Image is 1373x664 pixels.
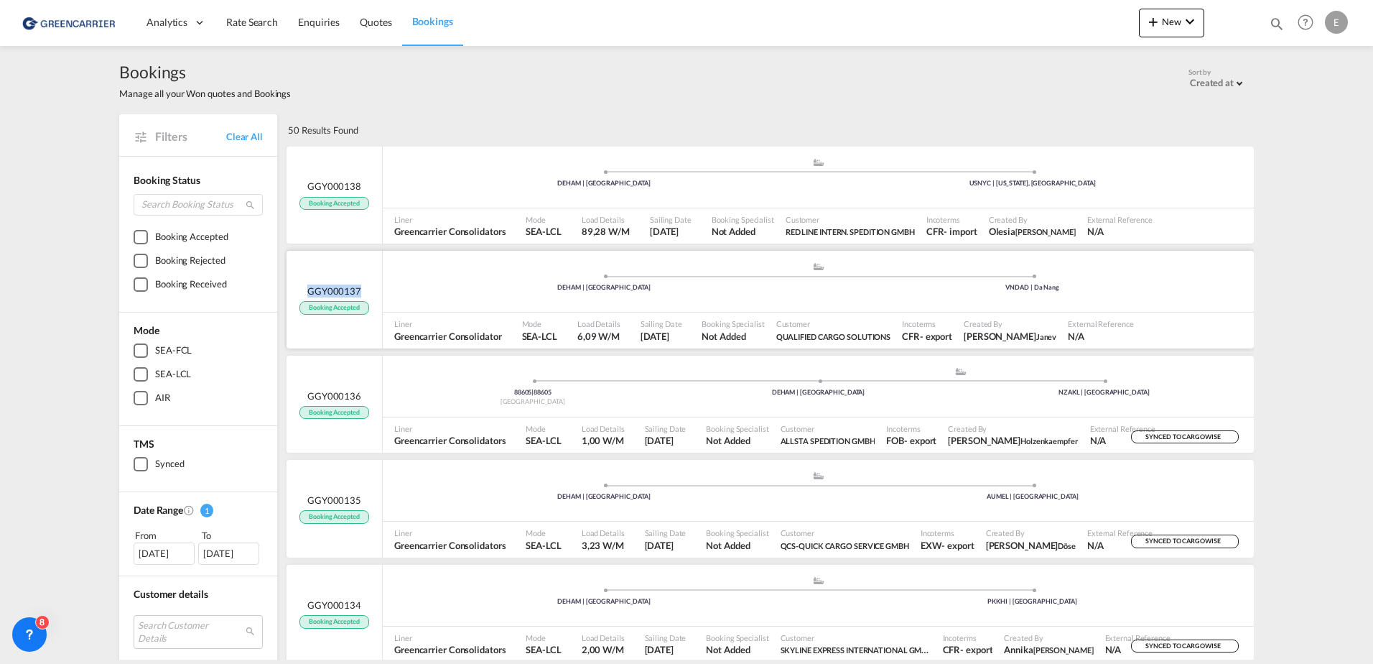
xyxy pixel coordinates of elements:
span: Date Range [134,504,183,516]
div: GGY000134 Booking Accepted assets/icons/custom/ship-fill.svgassets/icons/custom/roll-o-plane.svgP... [287,565,1254,663]
span: N/A [1087,539,1153,552]
div: Created at [1190,77,1234,88]
div: GGY000137 Booking Accepted assets/icons/custom/ship-fill.svgassets/icons/custom/roll-o-plane.svgP... [287,251,1254,349]
span: Felix Döse [986,539,1076,552]
span: SEA-LCL [526,434,561,447]
div: DEHAM | [GEOGRAPHIC_DATA] [390,597,819,607]
div: FOB [886,434,904,447]
span: Döse [1058,541,1076,550]
div: CFR [926,225,944,238]
span: Created By [964,318,1056,329]
span: Customer [781,527,909,538]
span: Customer [781,423,875,434]
div: SYNCED TO CARGOWISE [1131,430,1239,444]
span: Customer details [134,588,208,600]
span: Not Added [706,539,768,552]
md-checkbox: Synced [134,457,263,471]
div: DEHAM | [GEOGRAPHIC_DATA] [390,492,819,502]
div: SEA-LCL [155,367,191,382]
div: AIR [155,391,170,405]
span: Greencarrier Consolidators [394,225,506,238]
span: Booking Specialist [712,214,774,225]
span: 88605 [534,388,551,396]
span: Booking Specialist [702,318,764,329]
input: Search Booking Status [134,194,263,216]
span: Janev [1036,332,1057,341]
span: Incoterms [926,214,977,225]
span: Booking Status [134,174,200,186]
span: Created By [1004,632,1093,643]
span: Booking Accepted [299,406,368,420]
span: Help [1293,10,1318,34]
span: Incoterms [886,423,936,434]
div: icon-magnify [1269,16,1285,37]
span: SEA-LCL [526,643,561,656]
span: Created By [986,527,1076,538]
span: 3,23 W/M [582,540,624,551]
span: 1,00 W/M [582,435,624,446]
span: QUALIFIED CARGO SOLUTIONS [776,332,891,341]
span: Quotes [360,16,391,28]
div: GGY000136 Booking Accepted Pickup Germany assets/icons/custom/ship-fill.svgassets/icons/custom/ro... [287,356,1254,453]
span: 1 [200,504,213,517]
div: CFR [943,643,961,656]
span: SYNCED TO CARGOWISE [1145,537,1224,550]
span: Incoterms [943,632,993,643]
md-icon: icon-chevron-down [1181,13,1199,30]
span: Rate Search [226,16,278,28]
span: Created By [948,423,1078,434]
div: CFR [902,330,920,343]
span: Booking Accepted [299,510,368,524]
div: To [200,528,264,543]
span: Mode [526,214,561,225]
div: GGY000138 Booking Accepted assets/icons/custom/ship-fill.svgassets/icons/custom/roll-o-plane.svgP... [287,147,1254,244]
span: 30 Sep 2025 [641,330,682,343]
span: Load Details [582,632,625,643]
md-icon: assets/icons/custom/ship-fill.svg [810,577,827,584]
md-checkbox: SEA-FCL [134,343,263,358]
span: 2,00 W/M [582,644,624,655]
span: Load Details [582,527,625,538]
span: SKYLINE EXPRESS INTERNATIONAL GMBH [781,643,931,656]
img: 1378a7308afe11ef83610d9e779c6b34.png [22,6,118,39]
span: External Reference [1105,632,1170,643]
span: RED LINE INTERN. SPEDITION GMBH [786,225,915,238]
span: Booking Specialist [706,632,768,643]
span: Bookings [412,15,453,27]
span: Enquiries [298,16,340,28]
div: - export [941,539,974,552]
div: SEA-FCL [155,343,192,358]
span: Booking Specialist [706,423,768,434]
span: From To [DATE][DATE] [134,528,263,564]
span: External Reference [1087,214,1153,225]
span: Filip Janev [964,330,1056,343]
span: SKYLINE EXPRESS INTERNATIONAL GMBH [781,644,933,655]
div: GGY000135 Booking Accepted assets/icons/custom/ship-fill.svgassets/icons/custom/roll-o-plane.svgP... [287,460,1254,558]
span: 5 Oct 2025 [645,643,686,656]
div: From [134,528,197,543]
div: Help [1293,10,1325,36]
md-icon: assets/icons/custom/ship-fill.svg [810,263,827,270]
span: RED LINE INTERN. SPEDITION GMBH [786,227,915,236]
span: N/A [1090,434,1155,447]
span: Booking Accepted [299,301,368,315]
md-icon: icon-magnify [245,200,256,211]
span: Customer [786,214,915,225]
div: SYNCED TO CARGOWISE [1131,640,1239,653]
md-icon: assets/icons/custom/ship-fill.svg [810,159,827,166]
span: [PERSON_NAME] [1015,227,1076,236]
span: ALLSTA SPEDITION GMBH [781,434,875,447]
span: 12 Oct 2025 [645,539,686,552]
span: Mode [134,324,159,336]
span: Sort by [1188,67,1211,77]
md-icon: Created On [183,504,195,516]
span: Load Details [582,214,630,225]
md-icon: icon-plus 400-fg [1145,13,1162,30]
span: SEA-LCL [522,330,557,343]
span: SEA-LCL [526,539,561,552]
div: PKKHI | [GEOGRAPHIC_DATA] [819,597,1247,607]
div: [GEOGRAPHIC_DATA] [390,397,676,407]
span: EXW export [921,539,974,552]
span: Greencarrier Consolidators [394,643,506,656]
md-checkbox: AIR [134,391,263,405]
